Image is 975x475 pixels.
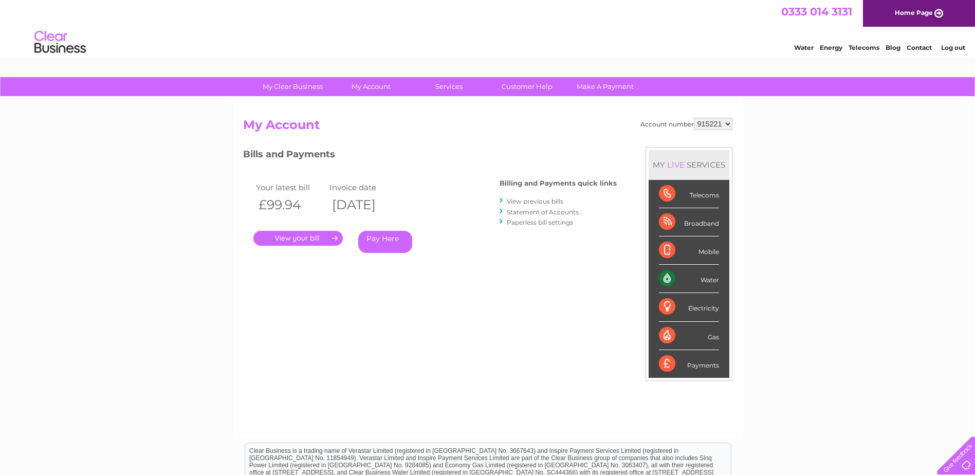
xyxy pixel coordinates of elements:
[649,150,729,179] div: MY SERVICES
[794,44,814,51] a: Water
[327,194,401,215] th: [DATE]
[640,118,732,130] div: Account number
[253,231,343,246] a: .
[500,179,617,187] h4: Billing and Payments quick links
[665,160,687,170] div: LIVE
[563,77,648,96] a: Make A Payment
[358,231,412,253] a: Pay Here
[849,44,879,51] a: Telecoms
[485,77,569,96] a: Customer Help
[781,5,852,18] a: 0333 014 3131
[253,180,327,194] td: Your latest bill
[328,77,413,96] a: My Account
[507,218,573,226] a: Paperless bill settings
[659,293,719,321] div: Electricity
[243,147,617,165] h3: Bills and Payments
[507,197,563,205] a: View previous bills
[327,180,401,194] td: Invoice date
[245,6,731,50] div: Clear Business is a trading name of Verastar Limited (registered in [GEOGRAPHIC_DATA] No. 3667643...
[659,265,719,293] div: Water
[34,27,86,58] img: logo.png
[907,44,932,51] a: Contact
[659,350,719,378] div: Payments
[253,194,327,215] th: £99.94
[659,180,719,208] div: Telecoms
[407,77,491,96] a: Services
[820,44,842,51] a: Energy
[250,77,335,96] a: My Clear Business
[507,208,579,216] a: Statement of Accounts
[941,44,965,51] a: Log out
[659,322,719,350] div: Gas
[886,44,900,51] a: Blog
[659,208,719,236] div: Broadband
[659,236,719,265] div: Mobile
[243,118,732,137] h2: My Account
